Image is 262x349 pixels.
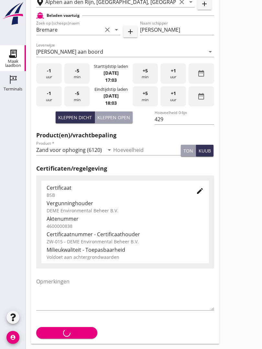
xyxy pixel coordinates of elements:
span: +5 [143,90,148,97]
div: Kleppen dicht [58,114,92,121]
div: ton [183,147,193,154]
img: logo-small.a267ee39.svg [1,2,25,26]
div: Certificaatnummer - Certificaathouder [47,230,204,238]
div: Certificaat [47,184,186,192]
input: Zoek op (scheeps)naam [36,25,102,35]
strong: [DATE] [104,70,119,76]
div: Voldoet aan achtergrondwaarden [47,254,204,260]
div: Vergunninghouder [47,199,204,207]
input: Naam schipper [140,25,214,35]
div: Eindtijdstip laden [94,86,128,92]
button: ton [181,145,196,156]
button: kuub [196,145,213,156]
span: -5 [75,90,79,97]
strong: 18:03 [105,100,117,106]
div: BSB [47,192,186,198]
div: kuub [199,147,211,154]
i: add [126,28,134,36]
input: Product * [36,145,104,155]
span: -1 [47,67,51,74]
div: Aktenummer [47,215,204,223]
div: 4600000838 [47,223,204,229]
i: clear [104,26,111,34]
i: date_range [197,92,205,100]
i: date_range [197,69,205,77]
span: -1 [47,90,51,97]
span: -5 [75,67,79,74]
i: arrow_drop_down [113,26,120,34]
h2: Product(en)/vrachtbepaling [36,131,214,140]
div: uur [36,63,62,84]
h2: Beladen vaartuig [47,13,80,18]
div: Terminals [4,87,22,91]
input: Hoeveelheid 0-lijn [155,114,214,124]
div: uur [160,63,186,84]
span: +5 [143,67,148,74]
div: uur [36,86,62,107]
div: [PERSON_NAME] aan boord [36,49,103,55]
div: min [133,63,158,84]
div: uur [160,86,186,107]
div: ZW-015 - DEME Environmental Beheer B.V. [47,238,204,245]
div: min [64,63,90,84]
div: Starttijdstip laden [94,63,128,69]
strong: [DATE] [104,93,119,99]
i: account_circle [6,331,19,344]
span: +1 [171,67,176,74]
i: arrow_drop_down [105,146,113,154]
strong: 17:03 [105,77,117,83]
div: Milieukwaliteit - Toepasbaarheid [47,246,204,254]
span: +1 [171,90,176,97]
button: Kleppen open [95,111,133,123]
div: Kleppen open [97,114,130,121]
h2: Certificaten/regelgeving [36,164,214,173]
textarea: Opmerkingen [36,276,214,310]
div: DEME Environmental Beheer B.V. [47,207,204,214]
i: arrow_drop_down [206,48,214,56]
button: Kleppen dicht [56,111,95,123]
div: min [133,86,158,107]
div: min [64,86,90,107]
i: edit [196,187,204,195]
input: Hoeveelheid [113,145,181,155]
